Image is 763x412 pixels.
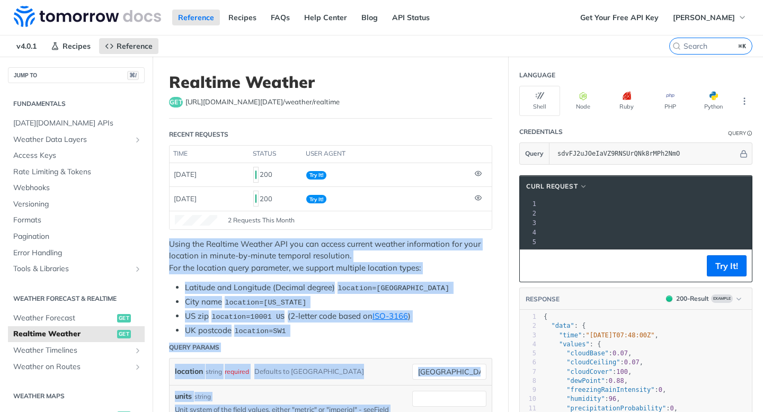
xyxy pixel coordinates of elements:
h1: Realtime Weather [169,73,492,92]
button: More Languages [737,93,752,109]
a: Error Handling [8,245,145,261]
div: 200 [253,190,298,208]
span: 200 [255,194,256,203]
span: location=[GEOGRAPHIC_DATA] [338,284,449,292]
div: 3 [520,218,538,228]
a: Webhooks [8,180,145,196]
a: Weather Data LayersShow subpages for Weather Data Layers [8,132,145,148]
button: Hide [738,148,749,159]
h2: Weather Maps [8,391,145,401]
button: Copy to clipboard [525,258,540,274]
span: Try It! [306,171,326,180]
span: "[DATE]T07:48:00Z" [586,332,655,339]
div: 4 [520,340,536,349]
span: Webhooks [13,183,142,193]
span: Pagination [13,231,142,242]
li: UK postcode [185,325,492,337]
span: "humidity" [566,395,605,402]
button: Node [563,86,604,116]
button: [PERSON_NAME] [667,10,752,25]
span: : , [544,332,659,339]
div: 9 [520,386,536,395]
span: "values" [559,341,590,348]
div: 6 [520,358,536,367]
div: QueryInformation [728,129,752,137]
span: 100 [616,368,628,375]
span: 0.88 [609,377,624,384]
div: 200 - Result [676,294,709,303]
kbd: ⌘K [736,41,749,51]
span: { [544,313,547,320]
span: "cloudBase" [566,350,608,357]
input: apikey [552,143,738,164]
span: "dewPoint" [566,377,605,384]
a: Weather Forecastget [8,310,145,326]
div: Language [519,70,555,80]
span: v4.0.1 [11,38,42,54]
span: Example [711,294,733,303]
a: Formats [8,212,145,228]
span: https://api.tomorrow.io/v4/weather/realtime [185,97,340,108]
div: Defaults to [GEOGRAPHIC_DATA] [254,364,364,379]
span: : , [544,377,628,384]
div: 5 [520,349,536,358]
span: : { [544,322,586,329]
span: Access Keys [13,150,142,161]
a: Recipes [223,10,262,25]
span: "time" [559,332,582,339]
img: Tomorrow.io Weather API Docs [14,6,161,27]
a: Reference [99,38,158,54]
span: "cloudCeiling" [566,359,620,366]
span: Reference [117,41,153,51]
span: "data" [551,322,574,329]
span: Weather Data Layers [13,135,131,145]
a: API Status [386,10,436,25]
a: ISO-3166 [372,311,408,321]
span: : , [544,359,643,366]
span: get [117,330,131,338]
li: US zip (2-letter code based on ) [185,310,492,323]
p: Using the Realtime Weather API you can access current weather information for your location in mi... [169,238,492,274]
span: Try It! [306,195,326,203]
button: PHP [650,86,690,116]
div: 3 [520,331,536,340]
div: 7 [520,368,536,377]
div: Query Params [169,343,219,352]
button: 200200-ResultExample [661,293,747,304]
button: Show subpages for Weather Data Layers [134,136,142,144]
button: cURL Request [522,181,591,192]
a: Help Center [298,10,353,25]
span: "cloudCover" [566,368,613,375]
span: Query [525,149,544,158]
label: location [175,364,203,379]
a: Get Your Free API Key [574,10,664,25]
a: Tools & LibrariesShow subpages for Tools & Libraries [8,261,145,277]
canvas: Line Graph [175,215,217,226]
span: location=[US_STATE] [225,299,306,307]
a: Versioning [8,196,145,212]
span: location=SW1 [234,327,286,335]
a: Access Keys [8,148,145,164]
span: Weather Forecast [13,313,114,324]
span: location=10001 US [211,313,285,321]
span: 200 [255,171,256,179]
div: 1 [520,312,536,321]
a: Rate Limiting & Tokens [8,164,145,180]
span: 0.07 [613,350,628,357]
div: Recent Requests [169,130,228,139]
div: 8 [520,377,536,386]
a: Blog [356,10,384,25]
a: Recipes [45,38,96,54]
span: "precipitationProbability" [566,405,666,412]
span: Realtime Weather [13,329,114,339]
span: Weather Timelines [13,345,131,356]
div: 200 [253,166,298,184]
button: Show subpages for Weather on Routes [134,363,142,371]
div: Credentials [519,127,563,137]
span: Error Handling [13,248,142,258]
a: Pagination [8,229,145,245]
span: Formats [13,215,142,226]
svg: More ellipsis [740,96,749,106]
span: [DATE] [174,170,197,178]
span: 96 [609,395,616,402]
